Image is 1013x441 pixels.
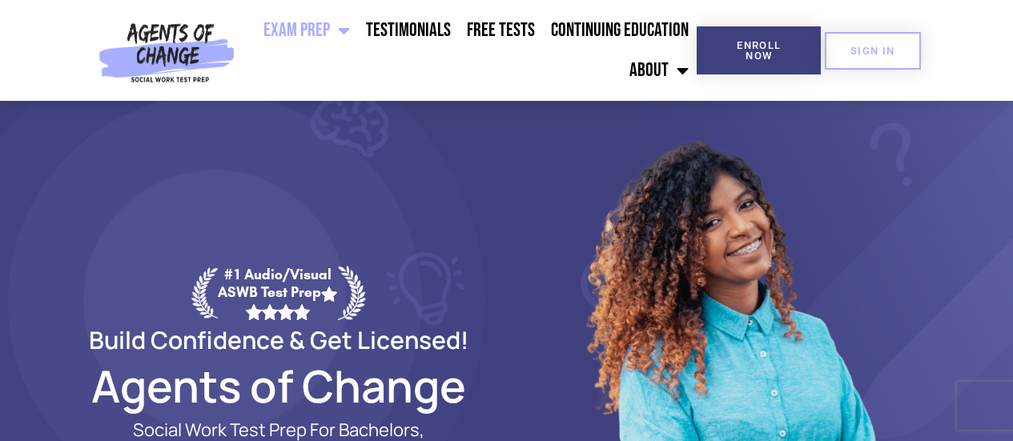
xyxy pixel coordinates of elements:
a: Free Tests [459,10,543,50]
a: Exam Prep [255,10,358,50]
nav: Menu [241,10,697,90]
a: SIGN IN [825,32,921,70]
h2: Build Confidence & Get Licensed! [50,328,507,351]
h2: Agents of Change [50,367,507,404]
span: Enroll Now [722,40,795,61]
a: Continuing Education [543,10,697,50]
div: #1 Audio/Visual ASWB Test Prep [218,266,338,319]
span: SIGN IN [850,46,895,56]
a: Enroll Now [697,26,821,74]
a: Testimonials [358,10,459,50]
a: About [621,50,697,90]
